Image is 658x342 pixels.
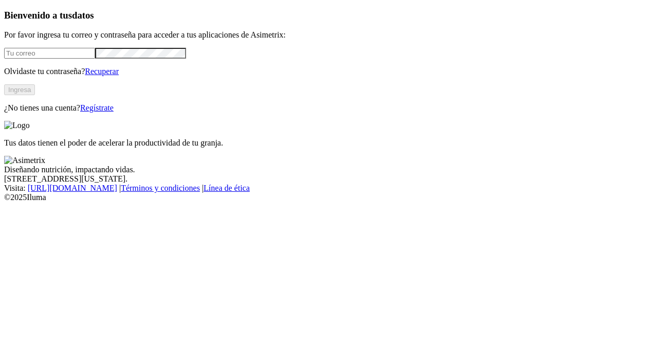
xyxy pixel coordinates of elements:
[4,84,35,95] button: Ingresa
[4,48,95,59] input: Tu correo
[72,10,94,21] span: datos
[4,10,654,21] h3: Bienvenido a tus
[4,174,654,184] div: [STREET_ADDRESS][US_STATE].
[204,184,250,192] a: Línea de ética
[4,193,654,202] div: © 2025 Iluma
[4,156,45,165] img: Asimetrix
[4,67,654,76] p: Olvidaste tu contraseña?
[28,184,117,192] a: [URL][DOMAIN_NAME]
[121,184,200,192] a: Términos y condiciones
[4,138,654,148] p: Tus datos tienen el poder de acelerar la productividad de tu granja.
[4,165,654,174] div: Diseñando nutrición, impactando vidas.
[4,184,654,193] div: Visita : | |
[4,121,30,130] img: Logo
[4,30,654,40] p: Por favor ingresa tu correo y contraseña para acceder a tus aplicaciones de Asimetrix:
[85,67,119,76] a: Recuperar
[80,103,114,112] a: Regístrate
[4,103,654,113] p: ¿No tienes una cuenta?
